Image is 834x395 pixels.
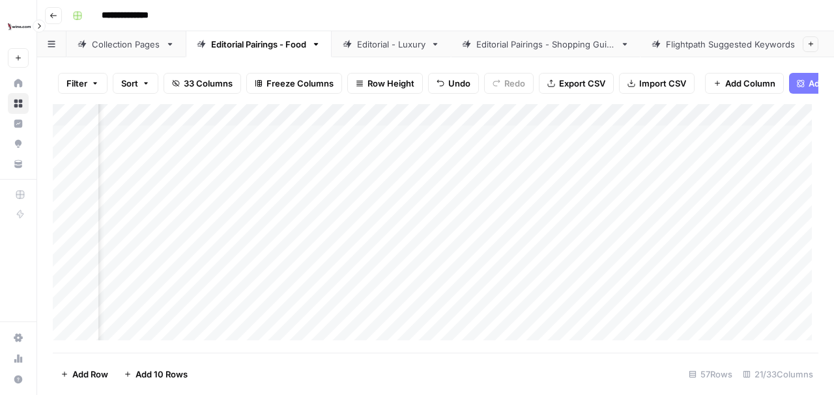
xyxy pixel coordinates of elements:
button: Add 10 Rows [116,364,195,385]
button: Help + Support [8,369,29,390]
button: Import CSV [619,73,695,94]
button: Filter [58,73,108,94]
a: Your Data [8,154,29,174]
a: Opportunities [8,133,29,154]
div: Editorial - Luxury [357,38,425,51]
div: Collection Pages [92,38,160,51]
span: Sort [121,77,138,90]
button: Undo [428,73,479,94]
a: Insights [8,113,29,134]
span: Add Row [72,368,108,381]
span: 33 Columns [184,77,233,90]
button: Sort [113,73,158,94]
a: Usage [8,348,29,369]
span: Row Height [367,77,414,90]
button: Add Column [705,73,784,94]
a: Browse [8,93,29,114]
a: Editorial Pairings - Shopping Guide [451,31,640,57]
a: Editorial - Luxury [332,31,451,57]
button: Add Row [53,364,116,385]
span: Add 10 Rows [136,368,188,381]
span: Export CSV [559,77,605,90]
button: 33 Columns [164,73,241,94]
div: Editorial Pairings - Food [211,38,306,51]
button: Redo [484,73,534,94]
button: Freeze Columns [246,73,342,94]
span: Import CSV [639,77,686,90]
div: 21/33 Columns [738,364,818,385]
button: Row Height [347,73,423,94]
a: Settings [8,327,29,348]
button: Export CSV [539,73,614,94]
span: Freeze Columns [266,77,334,90]
span: Undo [448,77,470,90]
div: Editorial Pairings - Shopping Guide [476,38,615,51]
button: Workspace: Wine [8,10,29,43]
img: Wine Logo [8,15,31,38]
a: Collection Pages [66,31,186,57]
span: Filter [66,77,87,90]
a: Editorial Pairings - Food [186,31,332,57]
a: Home [8,73,29,94]
div: 57 Rows [683,364,738,385]
span: Add Column [725,77,775,90]
div: Flightpath Suggested Keywords [666,38,796,51]
span: Redo [504,77,525,90]
a: Flightpath Suggested Keywords [640,31,822,57]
